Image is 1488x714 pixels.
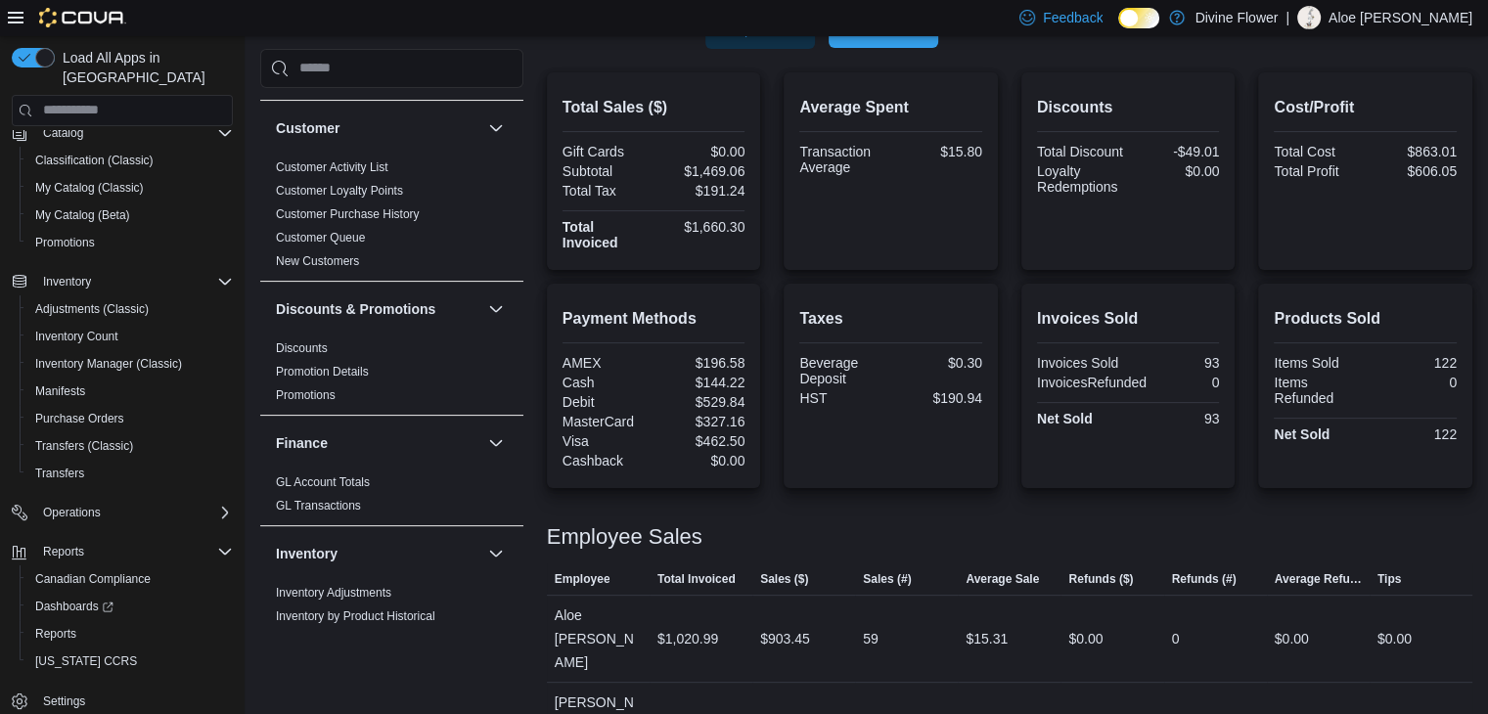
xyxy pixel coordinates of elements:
[1068,571,1133,587] span: Refunds ($)
[563,375,650,390] div: Cash
[1370,375,1457,390] div: 0
[276,498,361,513] span: GL Transactions
[799,355,886,386] div: Beverage Deposit
[4,538,241,565] button: Reports
[1370,355,1457,371] div: 122
[43,274,91,290] span: Inventory
[563,219,618,250] strong: Total Invoiced
[276,433,328,453] h3: Finance
[27,379,93,403] a: Manifests
[895,144,982,159] div: $15.80
[35,501,109,524] button: Operations
[657,394,744,410] div: $529.84
[43,544,84,559] span: Reports
[20,201,241,229] button: My Catalog (Beta)
[563,453,650,469] div: Cashback
[276,340,328,356] span: Discounts
[1285,6,1289,29] p: |
[1037,307,1220,331] h2: Invoices Sold
[1377,627,1412,650] div: $0.00
[27,462,92,485] a: Transfers
[35,235,95,250] span: Promotions
[35,121,233,145] span: Catalog
[276,299,435,319] h3: Discounts & Promotions
[35,121,91,145] button: Catalog
[657,627,718,650] div: $1,020.99
[20,647,241,675] button: [US_STATE] CCRS
[27,567,233,591] span: Canadian Compliance
[484,116,508,140] button: Customer
[35,653,137,669] span: [US_STATE] CCRS
[1370,144,1457,159] div: $863.01
[43,505,101,520] span: Operations
[276,475,370,489] a: GL Account Totals
[484,431,508,455] button: Finance
[799,144,886,175] div: Transaction Average
[1037,96,1220,119] h2: Discounts
[276,365,369,379] a: Promotion Details
[563,433,650,449] div: Visa
[1275,627,1309,650] div: $0.00
[276,231,365,245] a: Customer Queue
[799,390,886,406] div: HST
[276,341,328,355] a: Discounts
[35,383,85,399] span: Manifests
[27,434,141,458] a: Transfers (Classic)
[35,207,130,223] span: My Catalog (Beta)
[563,414,650,429] div: MasterCard
[1132,144,1219,159] div: -$49.01
[35,270,99,293] button: Inventory
[20,295,241,323] button: Adjustments (Classic)
[1068,627,1103,650] div: $0.00
[27,176,233,200] span: My Catalog (Classic)
[276,433,480,453] button: Finance
[276,544,338,563] h3: Inventory
[799,307,982,331] h2: Taxes
[1274,355,1361,371] div: Items Sold
[35,356,182,372] span: Inventory Manager (Classic)
[657,453,744,469] div: $0.00
[276,388,336,402] a: Promotions
[863,571,911,587] span: Sales (#)
[1132,411,1219,426] div: 93
[1154,375,1219,390] div: 0
[1274,96,1457,119] h2: Cost/Profit
[27,325,233,348] span: Inventory Count
[27,379,233,403] span: Manifests
[35,689,233,713] span: Settings
[563,163,650,179] div: Subtotal
[1132,163,1219,179] div: $0.00
[276,387,336,403] span: Promotions
[276,160,388,174] a: Customer Activity List
[4,119,241,147] button: Catalog
[35,438,133,454] span: Transfers (Classic)
[27,649,233,673] span: Washington CCRS
[260,156,523,281] div: Customer
[35,540,92,563] button: Reports
[1037,355,1124,371] div: Invoices Sold
[1377,571,1401,587] span: Tips
[27,149,161,172] a: Classification (Classic)
[1037,411,1093,426] strong: Net Sold
[1037,375,1147,390] div: InvoicesRefunded
[35,329,118,344] span: Inventory Count
[895,355,982,371] div: $0.30
[43,125,83,141] span: Catalog
[27,622,233,646] span: Reports
[966,571,1039,587] span: Average Sale
[1118,8,1159,28] input: Dark Mode
[1274,375,1361,406] div: Items Refunded
[20,405,241,432] button: Purchase Orders
[276,118,339,138] h3: Customer
[547,525,702,549] h3: Employee Sales
[35,690,93,713] a: Settings
[35,466,84,481] span: Transfers
[276,183,403,199] span: Customer Loyalty Points
[484,542,508,565] button: Inventory
[27,595,121,618] a: Dashboards
[27,203,138,227] a: My Catalog (Beta)
[35,571,151,587] span: Canadian Compliance
[1037,163,1124,195] div: Loyalty Redemptions
[760,627,810,650] div: $903.45
[276,608,435,624] span: Inventory by Product Historical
